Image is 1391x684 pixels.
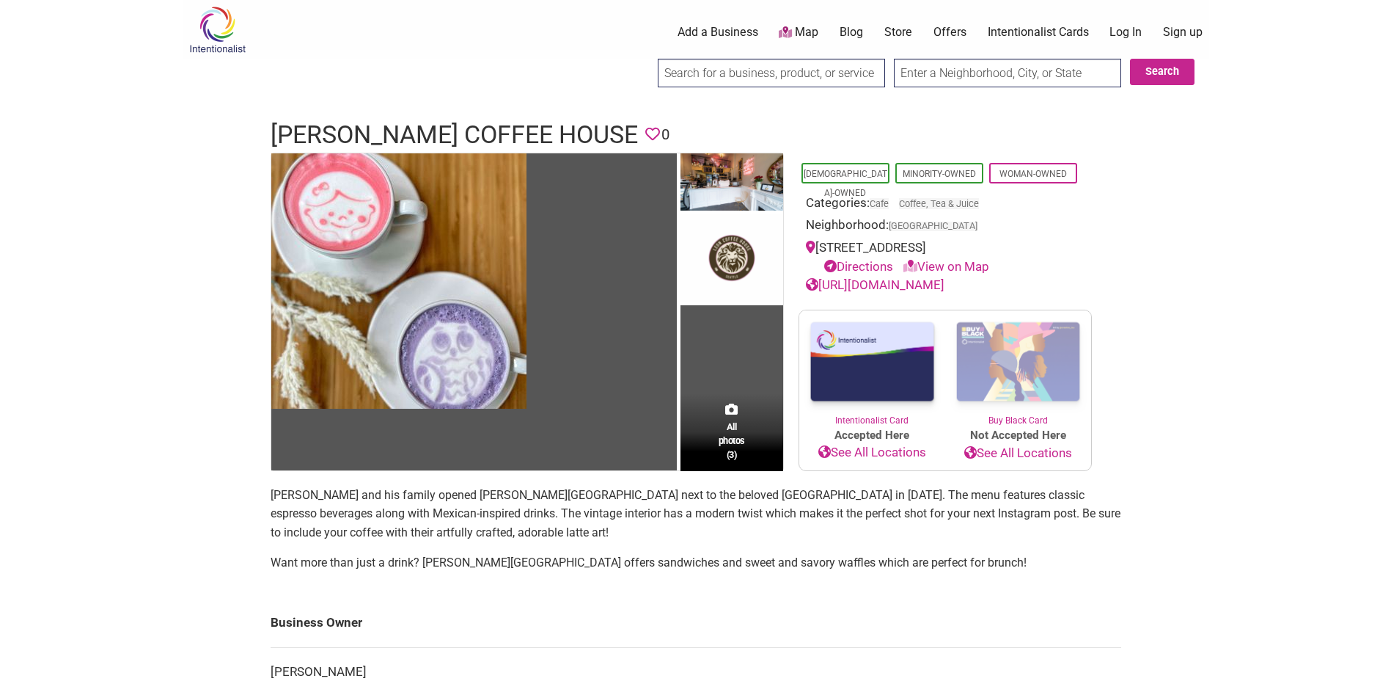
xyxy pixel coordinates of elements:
img: Intentionalist [183,6,252,54]
a: Offers [933,24,966,40]
a: Coffee, Tea & Juice [899,198,979,209]
span: 0 [661,123,669,146]
a: Buy Black Card [945,310,1091,428]
button: Search [1130,59,1194,85]
span: You must be logged in to save favorites. [645,123,660,146]
a: Woman-Owned [999,169,1067,179]
a: Directions [824,259,893,274]
a: See All Locations [799,443,945,462]
div: [STREET_ADDRESS] [806,239,1084,276]
a: Map [779,24,818,41]
a: Log In [1109,24,1142,40]
span: Not Accepted Here [945,427,1091,444]
td: Business Owner [271,599,1121,647]
div: Categories: [806,194,1084,217]
h1: [PERSON_NAME] Coffee House [271,117,638,153]
p: [PERSON_NAME] and his family opened [PERSON_NAME][GEOGRAPHIC_DATA] next to the beloved [GEOGRAPHI... [271,486,1121,542]
span: All photos (3) [719,420,745,462]
a: Blog [840,24,863,40]
a: Intentionalist Cards [988,24,1089,40]
input: Enter a Neighborhood, City, or State [894,59,1121,87]
p: Want more than just a drink? [PERSON_NAME][GEOGRAPHIC_DATA] offers sandwiches and sweet and savor... [271,553,1121,572]
a: Cafe [870,198,889,209]
a: Intentionalist Card [799,310,945,427]
a: Minority-Owned [903,169,976,179]
a: Store [884,24,912,40]
a: [DEMOGRAPHIC_DATA]-Owned [804,169,887,198]
div: Neighborhood: [806,216,1084,239]
span: [GEOGRAPHIC_DATA] [889,222,977,231]
img: Intentionalist Card [799,310,945,414]
a: Sign up [1163,24,1203,40]
a: [URL][DOMAIN_NAME] [806,277,944,292]
span: Accepted Here [799,427,945,444]
img: Buy Black Card [945,310,1091,415]
a: Add a Business [678,24,758,40]
a: View on Map [903,259,989,274]
input: Search for a business, product, or service [658,59,885,87]
a: See All Locations [945,444,1091,463]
